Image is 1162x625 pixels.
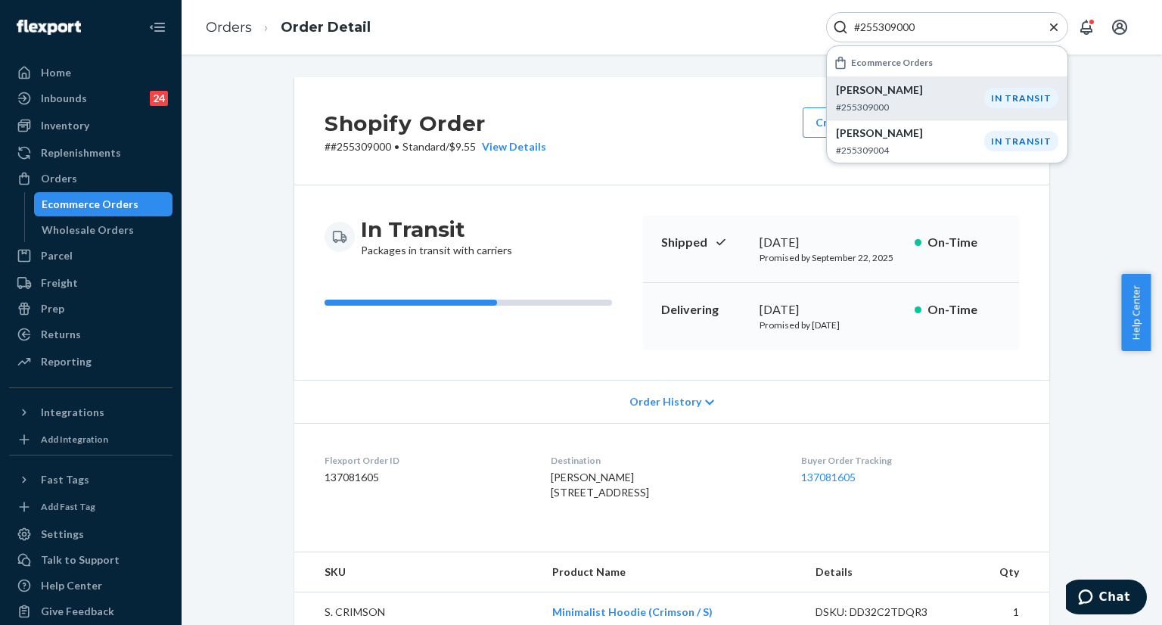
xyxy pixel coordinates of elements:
button: Open notifications [1071,12,1101,42]
div: IN TRANSIT [984,88,1058,108]
h3: In Transit [361,216,512,243]
th: Qty [969,552,1049,592]
p: Promised by September 22, 2025 [760,251,903,264]
input: Search Input [848,20,1034,35]
button: Close Search [1046,20,1061,36]
div: Add Fast Tag [41,500,95,513]
button: Help Center [1121,274,1151,351]
p: Promised by [DATE] [760,319,903,331]
p: #255309004 [836,144,984,157]
th: Product Name [540,552,803,592]
div: Orders [41,171,77,186]
div: Integrations [41,405,104,420]
a: Add Fast Tag [9,498,172,516]
ol: breadcrumbs [194,5,383,50]
a: Prep [9,297,172,321]
th: Details [803,552,970,592]
span: Standard [402,140,446,153]
button: Open account menu [1105,12,1135,42]
div: Inbounds [41,91,87,106]
div: Parcel [41,248,73,263]
div: Settings [41,527,84,542]
a: Freight [9,271,172,295]
span: [PERSON_NAME] [STREET_ADDRESS] [551,471,649,499]
a: Ecommerce Orders [34,192,173,216]
a: Minimalist Hoodie (Crimson / S) [552,605,713,618]
span: • [394,140,399,153]
div: Replenishments [41,145,121,160]
dt: Flexport Order ID [325,454,527,467]
a: Order Detail [281,19,371,36]
div: [DATE] [760,301,903,319]
a: Inbounds24 [9,86,172,110]
a: Inventory [9,113,172,138]
div: Add Integration [41,433,108,446]
div: Talk to Support [41,552,120,567]
p: [PERSON_NAME] [836,126,984,141]
div: Home [41,65,71,80]
div: Fast Tags [41,472,89,487]
div: [DATE] [760,234,903,251]
a: Orders [9,166,172,191]
a: 137081605 [801,471,856,484]
button: Create Return [803,107,901,138]
div: 24 [150,91,168,106]
button: Fast Tags [9,468,172,492]
div: DSKU: DD32C2TDQR3 [816,605,958,620]
div: Ecommerce Orders [42,197,138,212]
svg: Search Icon [833,20,848,35]
p: # #255309000 / $9.55 [325,139,546,154]
dt: Buyer Order Tracking [801,454,1019,467]
a: Help Center [9,574,172,598]
a: Settings [9,522,172,546]
div: Give Feedback [41,604,114,619]
p: Shipped [661,234,747,251]
p: Delivering [661,301,747,319]
button: View Details [476,139,546,154]
th: SKU [294,552,540,592]
h2: Shopify Order [325,107,546,139]
button: Close Navigation [142,12,172,42]
button: Talk to Support [9,548,172,572]
dd: 137081605 [325,470,527,485]
a: Orders [206,19,252,36]
p: On-Time [927,301,1001,319]
a: Home [9,61,172,85]
div: Packages in transit with carriers [361,216,512,258]
a: Wholesale Orders [34,218,173,242]
h6: Ecommerce Orders [851,58,933,67]
div: Reporting [41,354,92,369]
a: Returns [9,322,172,347]
div: Prep [41,301,64,316]
span: Order History [629,394,701,409]
div: IN TRANSIT [984,131,1058,151]
iframe: Opens a widget where you can chat to one of our agents [1066,580,1147,617]
a: Replenishments [9,141,172,165]
a: Add Integration [9,431,172,449]
img: Flexport logo [17,20,81,35]
a: Parcel [9,244,172,268]
div: Inventory [41,118,89,133]
dt: Destination [551,454,776,467]
p: [PERSON_NAME] [836,82,984,98]
div: Freight [41,275,78,291]
button: Give Feedback [9,599,172,623]
button: Integrations [9,400,172,424]
div: Help Center [41,578,102,593]
p: On-Time [927,234,1001,251]
a: Reporting [9,350,172,374]
div: Returns [41,327,81,342]
div: Wholesale Orders [42,222,134,238]
p: #255309000 [836,101,984,113]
